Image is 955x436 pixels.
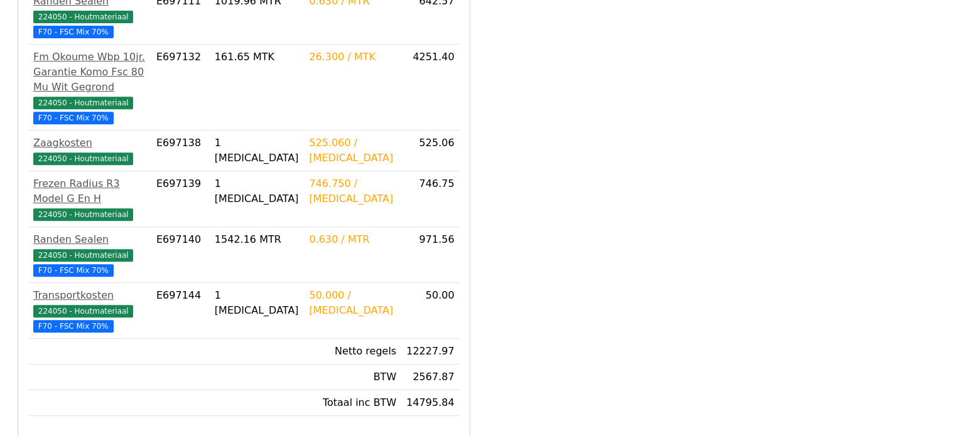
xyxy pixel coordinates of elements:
[401,339,459,364] td: 12227.97
[304,390,401,416] td: Totaal inc BTW
[33,50,146,95] div: Fm Okoume Wbp 10jr. Garantie Komo Fsc 80 Mu Wit Gegrond
[215,288,299,318] div: 1 [MEDICAL_DATA]
[151,283,210,339] td: E697144
[309,50,396,65] div: 26.300 / MTK
[401,390,459,416] td: 14795.84
[401,283,459,339] td: 50.00
[33,26,114,38] span: F70 - FSC Mix 70%
[33,176,146,221] a: Frezen Radius R3 Model G En H224050 - Houtmateriaal
[33,208,133,221] span: 224050 - Houtmateriaal
[309,288,396,318] div: 50.000 / [MEDICAL_DATA]
[309,136,396,166] div: 525.060 / [MEDICAL_DATA]
[401,227,459,283] td: 971.56
[33,97,133,109] span: 224050 - Houtmateriaal
[33,152,133,165] span: 224050 - Houtmateriaal
[151,227,210,283] td: E697140
[151,45,210,130] td: E697132
[215,232,299,247] div: 1542.16 MTR
[33,232,146,247] div: Randen Sealen
[151,130,210,171] td: E697138
[304,339,401,364] td: Netto regels
[33,136,146,151] div: Zaagkosten
[151,171,210,227] td: E697139
[401,45,459,130] td: 4251.40
[215,50,299,65] div: 161.65 MTK
[33,264,114,277] span: F70 - FSC Mix 70%
[33,50,146,125] a: Fm Okoume Wbp 10jr. Garantie Komo Fsc 80 Mu Wit Gegrond224050 - Houtmateriaal F70 - FSC Mix 70%
[401,171,459,227] td: 746.75
[33,136,146,166] a: Zaagkosten224050 - Houtmateriaal
[33,11,133,23] span: 224050 - Houtmateriaal
[215,136,299,166] div: 1 [MEDICAL_DATA]
[401,130,459,171] td: 525.06
[401,364,459,390] td: 2567.87
[33,288,146,333] a: Transportkosten224050 - Houtmateriaal F70 - FSC Mix 70%
[33,232,146,277] a: Randen Sealen224050 - Houtmateriaal F70 - FSC Mix 70%
[33,112,114,124] span: F70 - FSC Mix 70%
[33,305,133,317] span: 224050 - Houtmateriaal
[215,176,299,206] div: 1 [MEDICAL_DATA]
[309,232,396,247] div: 0.630 / MTR
[304,364,401,390] td: BTW
[309,176,396,206] div: 746.750 / [MEDICAL_DATA]
[33,288,146,303] div: Transportkosten
[33,176,146,206] div: Frezen Radius R3 Model G En H
[33,249,133,262] span: 224050 - Houtmateriaal
[33,320,114,332] span: F70 - FSC Mix 70%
